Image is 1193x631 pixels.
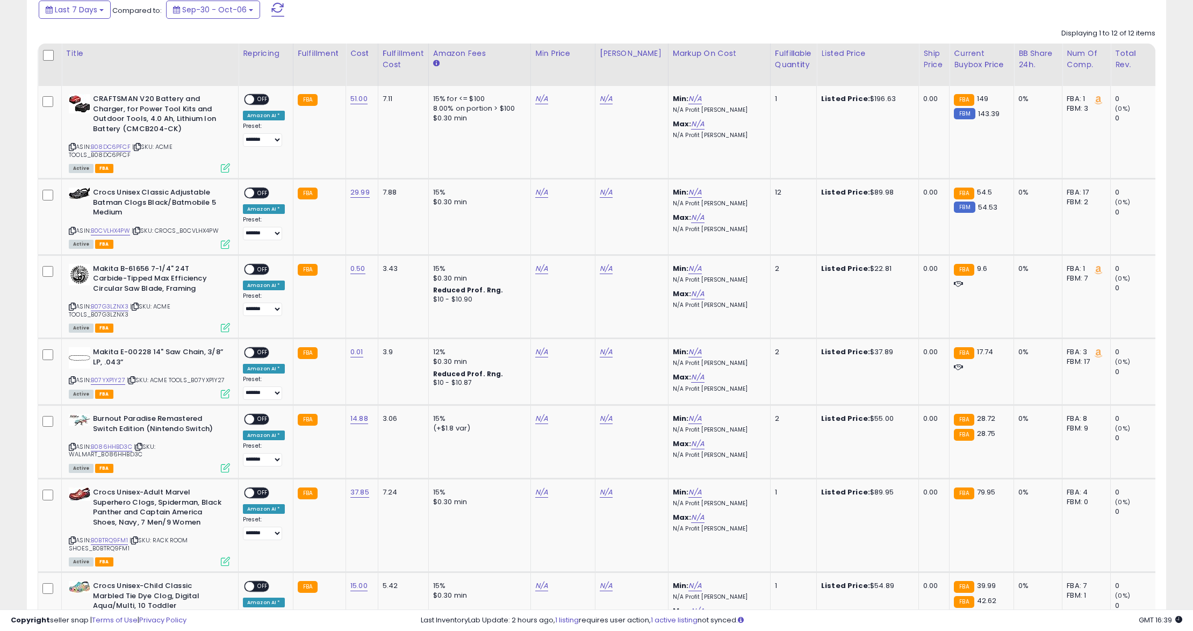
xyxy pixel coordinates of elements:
[69,414,90,426] img: 41e7+9deU8L._SL40_.jpg
[673,413,689,424] b: Min:
[923,487,941,497] div: 0.00
[92,615,138,625] a: Terms of Use
[977,596,997,606] span: 42.62
[1067,424,1102,433] div: FBM: 9
[954,94,974,106] small: FBA
[821,347,910,357] div: $37.89
[821,580,870,591] b: Listed Price:
[977,94,988,104] span: 149
[243,442,285,467] div: Preset:
[821,581,910,591] div: $54.89
[254,489,271,498] span: OFF
[923,414,941,424] div: 0.00
[1067,414,1102,424] div: FBA: 8
[182,4,247,15] span: Sep-30 - Oct-06
[954,581,974,593] small: FBA
[1067,197,1102,207] div: FBM: 2
[688,487,701,498] a: N/A
[433,274,522,283] div: $0.30 min
[350,48,373,59] div: Cost
[254,348,271,357] span: OFF
[139,615,186,625] a: Privacy Policy
[1115,48,1154,70] div: Total Rev.
[673,385,762,393] p: N/A Profit [PERSON_NAME]
[688,187,701,198] a: N/A
[91,226,130,235] a: B0CVLHX4PW
[243,111,285,120] div: Amazon AI *
[93,581,224,614] b: Crocs Unisex-Child Classic Marbled Tie Dye Clog, Digital Aqua/Multi, 10 Toddler
[691,512,704,523] a: N/A
[298,264,318,276] small: FBA
[1018,94,1054,104] div: 0%
[923,48,945,70] div: Ship Price
[688,413,701,424] a: N/A
[1018,48,1058,70] div: BB Share 24h.
[673,580,689,591] b: Min:
[1067,357,1102,367] div: FBM: 17
[69,464,94,473] span: All listings currently available for purchase on Amazon
[69,414,230,471] div: ASIN:
[95,557,113,567] span: FBA
[688,347,701,357] a: N/A
[673,289,692,299] b: Max:
[673,439,692,449] b: Max:
[600,413,613,424] a: N/A
[821,487,910,497] div: $89.95
[433,414,522,424] div: 15%
[821,487,870,497] b: Listed Price:
[1061,28,1155,39] div: Displaying 1 to 12 of 12 items
[93,264,224,297] b: Makita B-61656 7-1/4" 24T Carbide-Tipped Max Efficiency Circular Saw Blade, Framing
[69,264,90,285] img: 41zetVTYydL._SL40_.jpg
[1115,264,1159,274] div: 0
[535,48,591,59] div: Min Price
[1067,188,1102,197] div: FBA: 17
[775,48,812,70] div: Fulfillable Quantity
[1115,104,1130,113] small: (0%)
[923,94,941,104] div: 0.00
[1115,207,1159,217] div: 0
[673,451,762,459] p: N/A Profit [PERSON_NAME]
[977,187,993,197] span: 54.5
[1067,497,1102,507] div: FBM: 0
[821,414,910,424] div: $55.00
[433,347,522,357] div: 12%
[954,188,974,199] small: FBA
[1115,424,1130,433] small: (0%)
[775,188,808,197] div: 12
[977,487,996,497] span: 79.95
[1067,581,1102,591] div: FBA: 7
[243,281,285,290] div: Amazon AI *
[433,188,522,197] div: 15%
[535,347,548,357] a: N/A
[95,464,113,473] span: FBA
[775,264,808,274] div: 2
[383,188,420,197] div: 7.88
[923,188,941,197] div: 0.00
[243,292,285,317] div: Preset:
[95,390,113,399] span: FBA
[69,164,94,173] span: All listings currently available for purchase on Amazon
[673,187,689,197] b: Min:
[243,204,285,214] div: Amazon AI *
[673,347,689,357] b: Min:
[433,497,522,507] div: $0.30 min
[1115,581,1159,591] div: 0
[11,615,186,626] div: seller snap | |
[673,487,689,497] b: Min:
[535,580,548,591] a: N/A
[433,369,504,378] b: Reduced Prof. Rng.
[69,487,230,565] div: ASIN:
[433,295,522,304] div: $10 - $10.90
[433,591,522,600] div: $0.30 min
[69,264,230,332] div: ASIN:
[673,500,762,507] p: N/A Profit [PERSON_NAME]
[93,347,224,370] b: Makita E-00228 14" Saw Chain, 3/8” LP, .043”
[433,581,522,591] div: 15%
[69,94,230,171] div: ASIN:
[1115,198,1130,206] small: (0%)
[254,582,271,591] span: OFF
[93,414,224,436] b: Burnout Paradise Remastered Switch Edition (Nintendo Switch)
[673,106,762,114] p: N/A Profit [PERSON_NAME]
[69,557,94,567] span: All listings currently available for purchase on Amazon
[166,1,260,19] button: Sep-30 - Oct-06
